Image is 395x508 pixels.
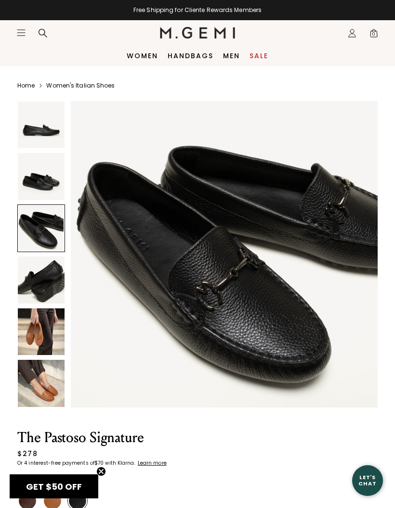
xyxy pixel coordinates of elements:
[17,449,38,458] div: $278
[10,474,98,498] div: GET $50 OFFClose teaser
[127,52,158,60] a: Women
[18,256,65,303] img: The Pastoso Signature
[18,102,65,148] img: The Pastoso Signature
[26,481,82,493] span: GET $50 OFF
[352,474,383,486] div: Let's Chat
[16,28,26,38] button: Open site menu
[96,467,106,476] button: Close teaser
[138,459,167,467] klarna-placement-style-cta: Learn more
[17,82,35,89] a: Home
[160,27,236,38] img: M.Gemi
[18,360,65,406] img: The Pastoso Signature
[94,459,104,467] klarna-placement-style-amount: $70
[137,460,167,466] a: Learn more
[223,52,240,60] a: Men
[17,459,94,467] klarna-placement-style-body: Or 4 interest-free payments of
[250,52,268,60] a: Sale
[18,153,65,200] img: The Pastoso Signature
[17,431,218,445] h1: The Pastoso Signature
[18,308,65,355] img: The Pastoso Signature
[369,30,379,40] span: 0
[168,52,213,60] a: Handbags
[46,82,115,89] a: Women's Italian Shoes
[71,101,378,407] img: The Pastoso Signature
[105,459,136,467] klarna-placement-style-body: with Klarna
